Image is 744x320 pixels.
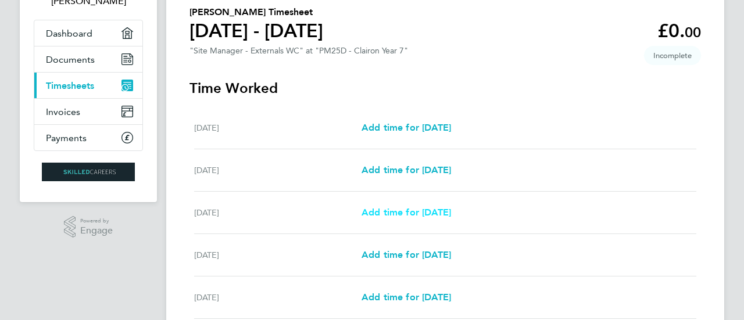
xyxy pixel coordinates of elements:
app-decimal: £0. [657,20,701,42]
span: Timesheets [46,80,94,91]
span: Add time for [DATE] [362,292,451,303]
span: Add time for [DATE] [362,207,451,218]
span: Powered by [80,216,113,226]
a: Add time for [DATE] [362,206,451,220]
span: Documents [46,54,95,65]
div: [DATE] [194,206,362,220]
div: [DATE] [194,290,362,304]
div: "Site Manager - Externals WC" at "PM25D - Clairon Year 7" [189,46,408,56]
div: [DATE] [194,121,362,135]
div: [DATE] [194,248,362,262]
a: Payments [34,125,142,150]
a: Invoices [34,99,142,124]
span: Engage [80,226,113,236]
a: Documents [34,46,142,72]
div: [DATE] [194,163,362,177]
a: Dashboard [34,20,142,46]
img: skilledcareers-logo-retina.png [42,163,135,181]
h1: [DATE] - [DATE] [189,19,323,42]
a: Add time for [DATE] [362,248,451,262]
a: Add time for [DATE] [362,163,451,177]
a: Add time for [DATE] [362,121,451,135]
span: 00 [685,24,701,41]
span: Invoices [46,106,80,117]
span: Add time for [DATE] [362,122,451,133]
a: Go to home page [34,163,143,181]
a: Powered byEngage [64,216,113,238]
span: This timesheet is Incomplete. [644,46,701,65]
span: Dashboard [46,28,92,39]
h2: [PERSON_NAME] Timesheet [189,5,323,19]
h3: Time Worked [189,79,701,98]
span: Payments [46,132,87,143]
a: Timesheets [34,73,142,98]
span: Add time for [DATE] [362,249,451,260]
a: Add time for [DATE] [362,290,451,304]
span: Add time for [DATE] [362,164,451,175]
